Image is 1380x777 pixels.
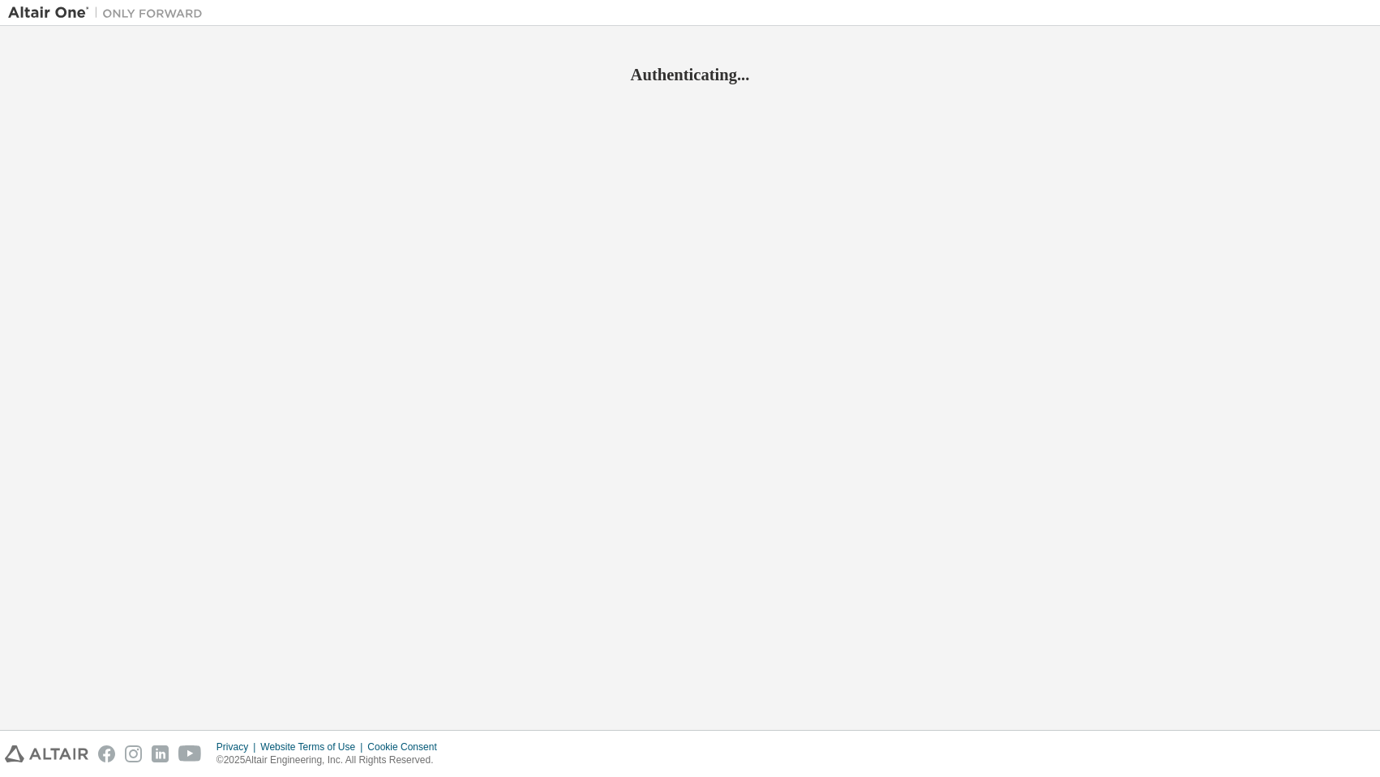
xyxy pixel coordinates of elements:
[152,745,169,762] img: linkedin.svg
[125,745,142,762] img: instagram.svg
[178,745,202,762] img: youtube.svg
[8,5,211,21] img: Altair One
[367,741,446,753] div: Cookie Consent
[216,753,447,767] p: © 2025 Altair Engineering, Inc. All Rights Reserved.
[8,64,1372,85] h2: Authenticating...
[5,745,88,762] img: altair_logo.svg
[216,741,260,753] div: Privacy
[260,741,367,753] div: Website Terms of Use
[98,745,115,762] img: facebook.svg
